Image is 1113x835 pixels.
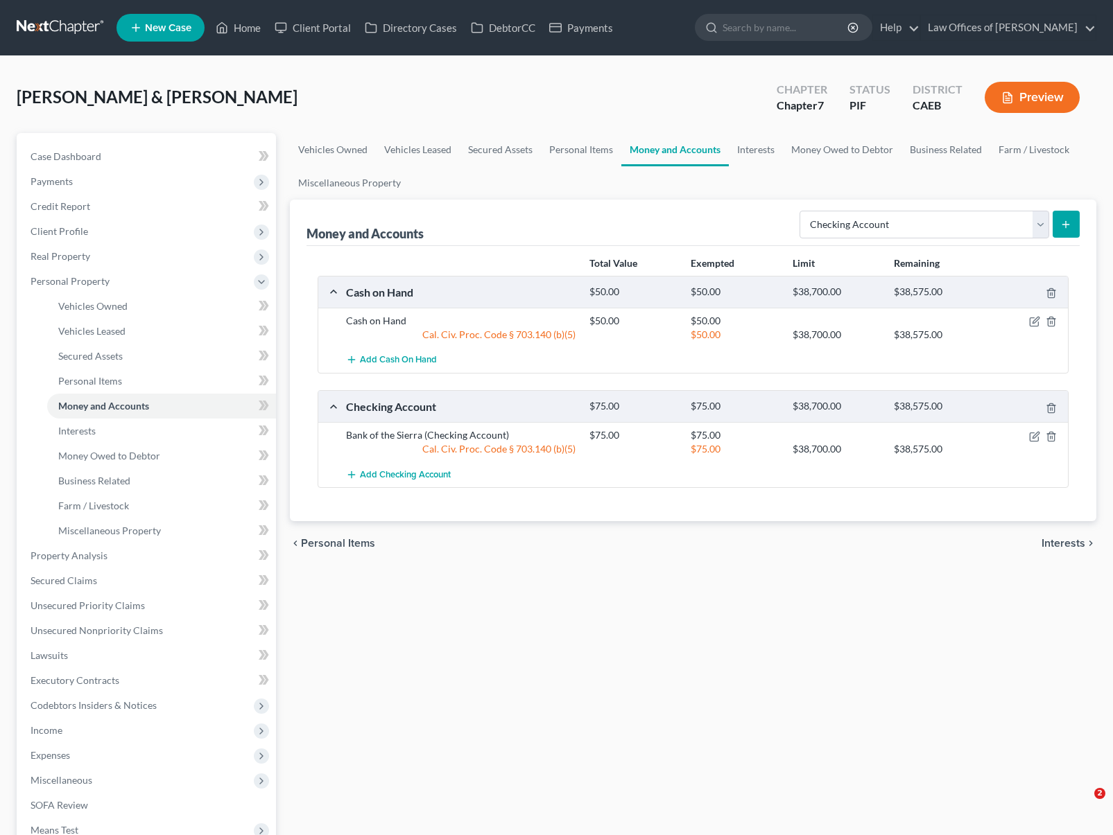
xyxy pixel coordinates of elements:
div: Chapter [777,82,827,98]
div: PIF [849,98,890,114]
div: $38,575.00 [887,285,988,299]
span: Money and Accounts [58,400,149,412]
div: Cal. Civ. Proc. Code § 703.140 (b)(5) [339,328,583,342]
span: New Case [145,23,191,33]
span: Personal Property [31,275,110,287]
div: $75.00 [583,428,684,442]
span: 2 [1094,788,1105,799]
div: $38,575.00 [887,400,988,413]
div: $50.00 [684,328,785,342]
strong: Limit [793,257,815,269]
a: Vehicles Owned [47,294,276,319]
a: Vehicles Owned [290,133,376,166]
strong: Remaining [894,257,940,269]
span: 7 [818,98,824,112]
a: Interests [729,133,783,166]
input: Search by name... [723,15,849,40]
div: $38,700.00 [786,285,887,299]
a: Miscellaneous Property [290,166,409,200]
a: Home [209,15,268,40]
a: Unsecured Priority Claims [19,593,276,618]
a: Farm / Livestock [47,493,276,518]
a: DebtorCC [464,15,542,40]
button: Preview [985,82,1080,113]
div: Chapter [777,98,827,114]
i: chevron_right [1085,538,1096,549]
div: CAEB [913,98,963,114]
a: Executory Contracts [19,668,276,693]
div: Cash on Hand [339,314,583,328]
span: SOFA Review [31,799,88,811]
a: Money Owed to Debtor [47,443,276,468]
div: $50.00 [684,314,785,328]
a: Law Offices of [PERSON_NAME] [921,15,1096,40]
a: Money and Accounts [621,133,729,166]
button: Add Cash on Hand [346,347,437,373]
a: Unsecured Nonpriority Claims [19,618,276,643]
span: Payments [31,175,73,187]
span: Real Property [31,250,90,262]
span: Interests [1042,538,1085,549]
div: $50.00 [583,314,684,328]
span: Farm / Livestock [58,500,129,511]
span: Income [31,724,62,736]
span: Vehicles Owned [58,300,128,312]
a: Credit Report [19,194,276,219]
span: Miscellaneous Property [58,525,161,536]
span: Executory Contracts [31,674,119,686]
div: $75.00 [684,400,785,413]
a: Help [873,15,920,40]
span: Unsecured Nonpriority Claims [31,624,163,636]
button: Interests chevron_right [1042,538,1096,549]
span: Property Analysis [31,550,107,561]
span: Lawsuits [31,649,68,661]
button: Add Checking Account [346,462,451,487]
span: Case Dashboard [31,150,101,162]
div: $50.00 [583,285,684,299]
div: Cash on Hand [339,285,583,299]
a: Secured Claims [19,568,276,593]
a: Personal Items [541,133,621,166]
a: Vehicles Leased [376,133,460,166]
span: Unsecured Priority Claims [31,599,145,611]
span: [PERSON_NAME] & [PERSON_NAME] [17,87,297,107]
a: Money and Accounts [47,394,276,419]
div: $38,700.00 [786,442,887,456]
a: SOFA Review [19,793,276,818]
a: Property Analysis [19,543,276,568]
div: $50.00 [684,285,785,299]
a: Miscellaneous Property [47,518,276,543]
div: Cal. Civ. Proc. Code § 703.140 (b)(5) [339,442,583,456]
iframe: Intercom live chat [1066,788,1099,821]
a: Business Related [47,468,276,493]
a: Secured Assets [460,133,541,166]
span: Business Related [58,475,130,486]
span: Personal Items [58,375,122,387]
div: $38,575.00 [887,328,988,342]
span: Personal Items [301,538,375,549]
strong: Total Value [589,257,637,269]
span: Miscellaneous [31,774,92,786]
div: $75.00 [684,428,785,442]
span: Money Owed to Debtor [58,450,160,462]
span: Secured Claims [31,574,97,586]
a: Farm / Livestock [990,133,1078,166]
a: Business Related [901,133,990,166]
span: Vehicles Leased [58,325,126,337]
div: District [913,82,963,98]
span: Credit Report [31,200,90,212]
span: Expenses [31,749,70,761]
a: Client Portal [268,15,358,40]
div: Bank of the Sierra (Checking Account) [339,428,583,442]
div: Money and Accounts [307,225,424,242]
div: Status [849,82,890,98]
a: Personal Items [47,369,276,394]
div: $38,700.00 [786,328,887,342]
div: Checking Account [339,399,583,414]
span: Client Profile [31,225,88,237]
a: Case Dashboard [19,144,276,169]
a: Secured Assets [47,344,276,369]
a: Lawsuits [19,643,276,668]
a: Vehicles Leased [47,319,276,344]
a: Money Owed to Debtor [783,133,901,166]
